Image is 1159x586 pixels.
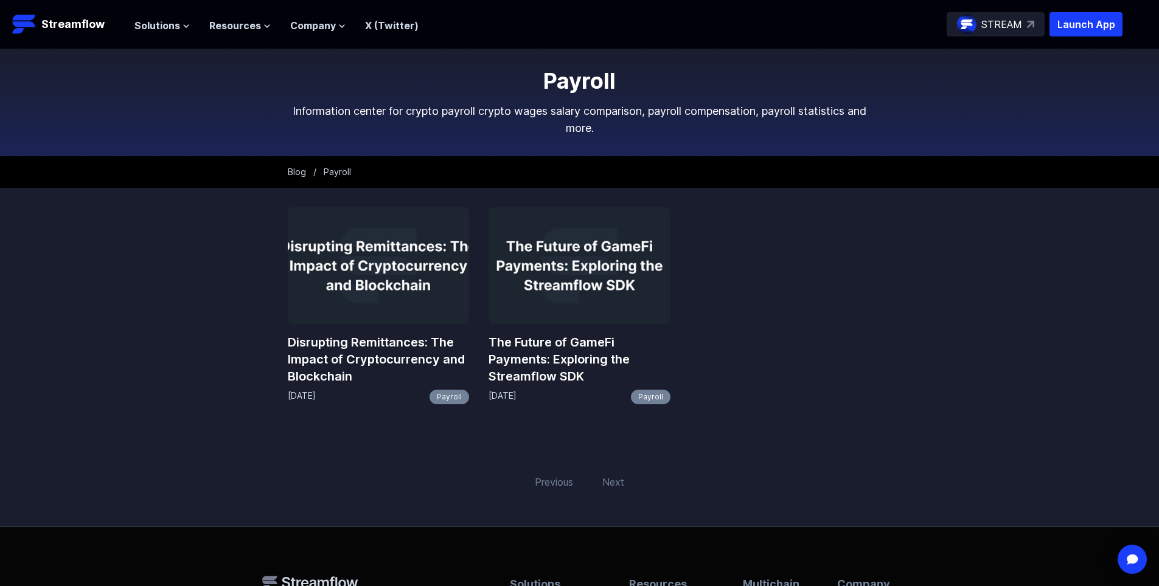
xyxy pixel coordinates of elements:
[489,207,670,324] img: The Future of GameFi Payments: Exploring the Streamflow SDK
[290,18,336,33] span: Company
[290,18,346,33] button: Company
[12,12,122,36] a: Streamflow
[430,390,469,404] a: Payroll
[981,17,1022,32] p: STREAM
[365,19,419,32] a: X (Twitter)
[41,16,105,33] p: Streamflow
[489,334,670,385] a: The Future of GameFi Payments: Exploring the Streamflow SDK
[1049,12,1122,36] button: Launch App
[489,390,517,404] p: [DATE]
[595,467,632,497] span: Next
[957,15,976,34] img: streamflow-logo-circle.png
[527,467,580,497] span: Previous
[288,390,316,404] p: [DATE]
[288,103,872,137] p: Information center for crypto payroll crypto wages salary comparison, payroll compensation, payro...
[288,167,306,177] a: Blog
[947,12,1045,36] a: STREAM
[209,18,271,33] button: Resources
[134,18,180,33] span: Solutions
[288,334,470,385] a: Disrupting Remittances: The Impact of Cryptocurrency and Blockchain
[631,390,670,404] a: Payroll
[209,18,261,33] span: Resources
[1027,21,1034,28] img: top-right-arrow.svg
[288,207,470,324] img: Disrupting Remittances: The Impact of Cryptocurrency and Blockchain
[288,69,872,93] h1: Payroll
[1118,545,1147,574] div: Open Intercom Messenger
[12,12,37,36] img: Streamflow Logo
[134,18,190,33] button: Solutions
[313,167,316,177] span: /
[324,167,351,177] span: Payroll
